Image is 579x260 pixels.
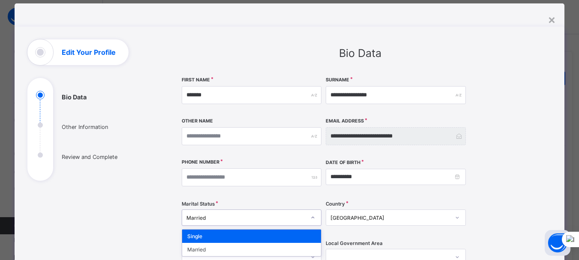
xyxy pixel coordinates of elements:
[326,240,383,246] span: Local Government Area
[548,12,556,27] div: ×
[182,77,210,83] label: First Name
[186,215,306,221] div: Married
[182,159,219,165] label: Phone Number
[182,118,213,124] label: Other Name
[182,243,321,256] div: Married
[182,201,215,207] span: Marital Status
[339,47,381,60] span: Bio Data
[182,230,321,243] div: Single
[545,230,570,256] button: Open asap
[62,49,116,56] h1: Edit Your Profile
[326,160,360,165] label: Date of Birth
[326,118,364,124] label: Email Address
[326,201,345,207] span: Country
[330,215,450,221] div: [GEOGRAPHIC_DATA]
[326,77,349,83] label: Surname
